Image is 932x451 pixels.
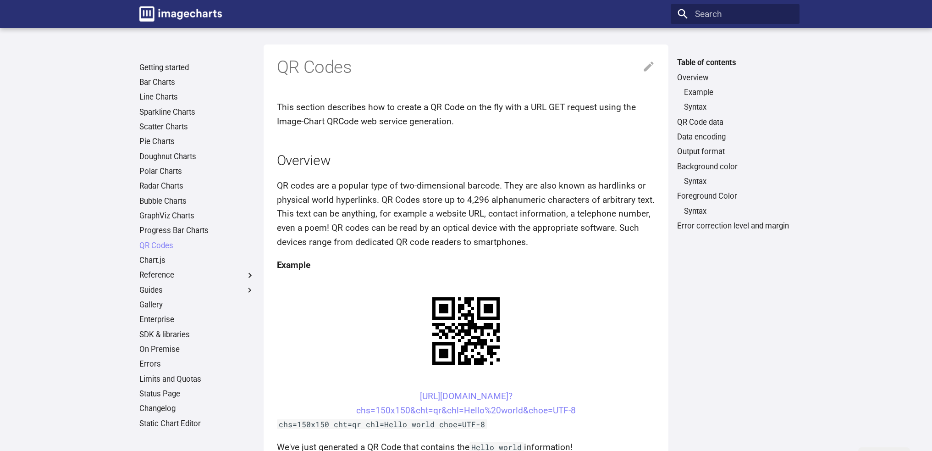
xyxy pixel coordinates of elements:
[677,147,793,157] a: Output format
[139,330,255,340] a: SDK & libraries
[139,107,255,117] a: Sparkline Charts
[139,63,255,73] a: Getting started
[684,102,793,112] a: Syntax
[277,56,656,78] h1: QR Codes
[277,100,656,128] p: This section describes how to create a QR Code on the fly with a URL GET request using the Image-...
[677,117,793,128] a: QR Code data
[139,152,255,162] a: Doughnut Charts
[677,162,793,172] a: Background color
[671,58,800,231] nav: Table of contents
[139,285,255,295] label: Guides
[139,78,255,88] a: Bar Charts
[677,132,793,142] a: Data encoding
[139,256,255,266] a: Chart.js
[139,92,255,102] a: Line Charts
[139,167,255,177] a: Polar Charts
[671,58,800,68] label: Table of contents
[139,300,255,310] a: Gallery
[139,122,255,132] a: Scatter Charts
[139,404,255,414] a: Changelog
[677,88,793,112] nav: Overview
[677,206,793,217] nav: Foreground Color
[684,177,793,187] a: Syntax
[139,6,222,22] img: logo
[677,73,793,83] a: Overview
[139,345,255,355] a: On Premise
[139,137,255,147] a: Pie Charts
[677,191,793,201] a: Foreground Color
[139,359,255,369] a: Errors
[277,179,656,250] p: QR codes are a popular type of two-dimensional barcode. They are also known as hardlinks or physi...
[277,419,488,429] code: chs=150x150 cht=qr chl=Hello world choe=UTF-8
[139,211,255,221] a: GraphViz Charts
[139,315,255,325] a: Enterprise
[139,389,255,399] a: Status Page
[277,151,656,170] h2: Overview
[139,181,255,191] a: Radar Charts
[139,226,255,236] a: Progress Bar Charts
[677,177,793,187] nav: Background color
[139,196,255,206] a: Bubble Charts
[677,221,793,231] a: Error correction level and margin
[416,281,516,381] img: chart
[684,88,793,98] a: Example
[684,206,793,217] a: Syntax
[139,241,255,251] a: QR Codes
[356,391,576,416] a: [URL][DOMAIN_NAME]?chs=150x150&cht=qr&chl=Hello%20world&choe=UTF-8
[671,4,800,24] input: Search
[139,419,255,429] a: Static Chart Editor
[139,374,255,384] a: Limits and Quotas
[135,2,226,26] a: Image-Charts documentation
[139,270,255,280] label: Reference
[277,258,656,273] h4: Example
